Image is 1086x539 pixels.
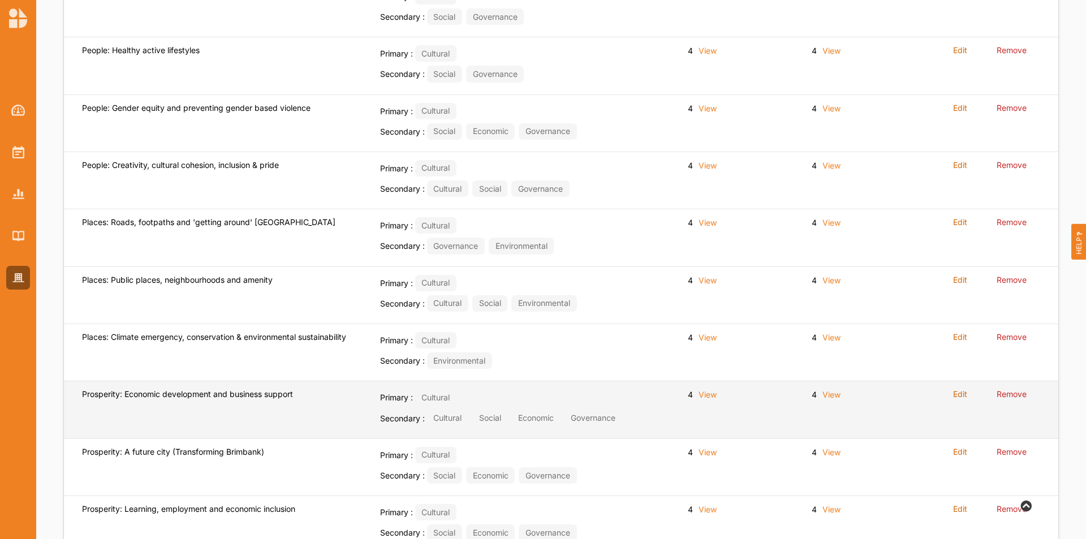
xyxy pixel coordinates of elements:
[997,103,1027,113] label: Remove
[953,275,967,285] label: Edit
[564,410,622,426] div: Governance
[511,180,569,197] div: Governance
[12,273,24,283] img: Organisation
[472,180,507,197] div: Social
[12,146,24,158] img: Activities
[82,389,293,399] label: Prosperity: Economic development and business support
[415,217,456,234] div: Cultural
[812,504,817,515] label: 4
[380,298,425,308] span: Secondary :
[953,160,967,170] label: Edit
[822,504,841,515] label: View
[699,504,717,515] label: View
[466,8,524,25] div: Governance
[427,8,462,25] div: Social
[688,218,693,228] label: 4
[380,126,425,136] span: Secondary :
[380,184,425,193] span: Secondary :
[380,356,425,365] span: Secondary :
[822,103,841,114] label: View
[427,180,468,197] div: Cultural
[812,218,817,228] label: 4
[953,447,967,457] label: Edit
[415,160,456,176] div: Cultural
[953,217,967,227] label: Edit
[466,123,515,140] div: Economic
[427,66,462,82] div: Social
[427,123,462,140] div: Social
[415,45,456,62] div: Cultural
[812,161,817,171] label: 4
[953,45,967,55] label: Edit
[380,106,413,115] span: Primary :
[699,447,717,458] label: View
[519,467,576,484] div: Governance
[688,275,693,286] label: 4
[415,332,456,348] div: Cultural
[997,389,1027,399] label: Remove
[953,504,967,514] label: Edit
[822,45,841,57] label: View
[822,217,841,228] label: View
[466,467,515,484] div: Economic
[82,160,279,170] label: People: Creativity, cultural cohesion, inclusion & pride
[380,335,413,345] span: Primary :
[82,275,273,285] label: Places: Public places, neighbourhoods and amenity
[699,217,717,228] label: View
[380,49,413,58] span: Primary :
[489,238,554,254] div: Environmental
[997,504,1027,514] label: Remove
[997,447,1027,457] label: Remove
[822,160,841,171] label: View
[472,295,507,312] div: Social
[380,69,425,79] span: Secondary :
[812,447,817,458] label: 4
[9,8,27,28] img: logo
[699,45,717,57] label: View
[997,332,1027,342] label: Remove
[519,123,576,140] div: Governance
[380,393,413,402] span: Primary :
[82,103,311,113] label: People: Gender equity and preventing gender based violence
[6,224,30,248] a: Library
[822,332,841,343] label: View
[12,231,24,240] img: Library
[688,504,693,515] label: 4
[415,389,456,406] div: Cultural
[699,103,717,114] label: View
[822,275,841,286] label: View
[82,332,346,342] label: Places: Climate emergency, conservation & environmental sustainability
[812,46,817,56] label: 4
[472,410,507,426] div: Social
[812,275,817,286] label: 4
[466,66,524,82] div: Governance
[82,45,200,55] label: People: Healthy active lifestyles
[427,410,468,426] div: Cultural
[699,332,717,343] label: View
[380,413,425,422] span: Secondary :
[380,12,425,21] span: Secondary :
[997,217,1027,227] label: Remove
[822,447,841,458] label: View
[12,189,24,199] img: Reports
[82,217,335,227] label: Places: Roads, footpaths and 'getting around' [GEOGRAPHIC_DATA]
[953,332,967,342] label: Edit
[380,278,413,287] span: Primary :
[427,352,492,369] div: Environmental
[688,104,693,114] label: 4
[511,410,560,426] div: Economic
[688,46,693,56] label: 4
[415,275,456,291] div: Cultural
[812,333,817,343] label: 4
[6,140,30,164] a: Activities
[380,450,413,459] span: Primary :
[415,103,456,119] div: Cultural
[6,266,30,290] a: Organisation
[688,390,693,400] label: 4
[415,504,456,520] div: Cultural
[511,295,576,312] div: Environmental
[380,528,425,537] span: Secondary :
[380,221,413,230] span: Primary :
[11,105,25,116] img: Dashboard
[380,471,425,480] span: Secondary :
